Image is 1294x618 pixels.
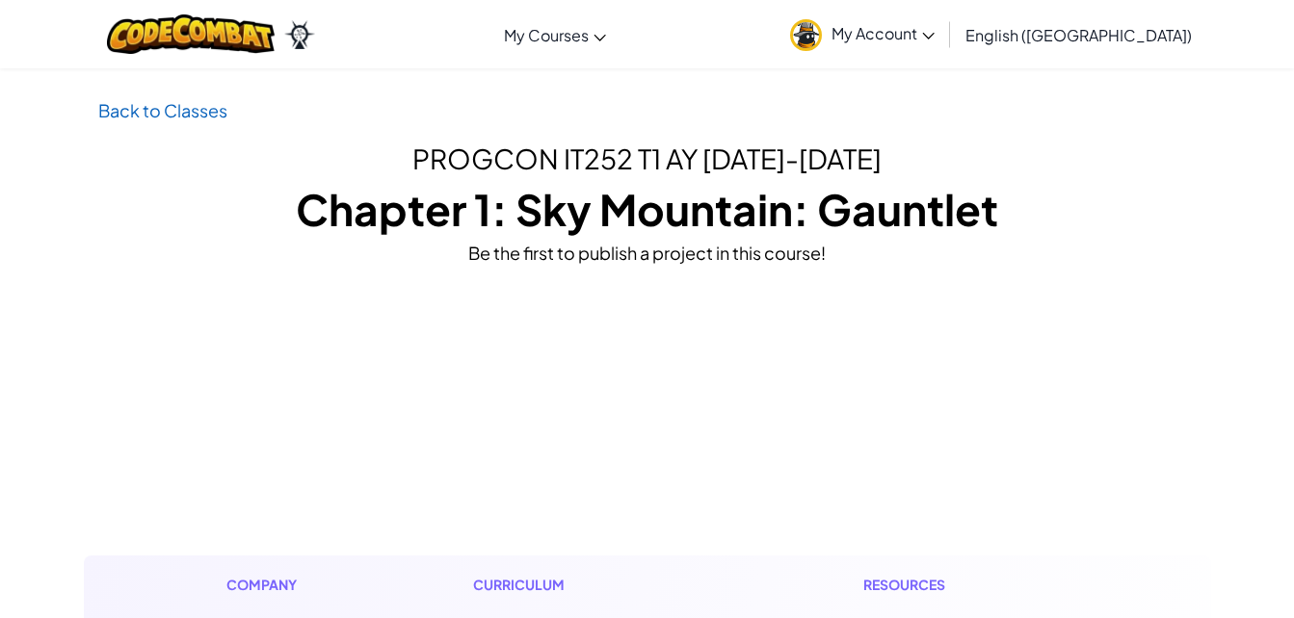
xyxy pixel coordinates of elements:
[504,25,589,45] span: My Courses
[863,575,1069,595] h1: Resources
[98,179,1197,239] h1: Chapter 1: Sky Mountain: Gauntlet
[832,23,935,43] span: My Account
[473,575,706,595] h1: Curriculum
[494,9,616,61] a: My Courses
[790,19,822,51] img: avatar
[780,4,944,64] a: My Account
[98,239,1197,267] div: Be the first to publish a project in this course!
[107,14,276,54] img: CodeCombat logo
[98,139,1197,179] h2: PROGCON IT252 T1 AY [DATE]-[DATE]
[965,25,1192,45] span: English ([GEOGRAPHIC_DATA])
[956,9,1202,61] a: English ([GEOGRAPHIC_DATA])
[284,20,315,49] img: Ozaria
[98,99,227,121] a: Back to Classes
[226,575,316,595] h1: Company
